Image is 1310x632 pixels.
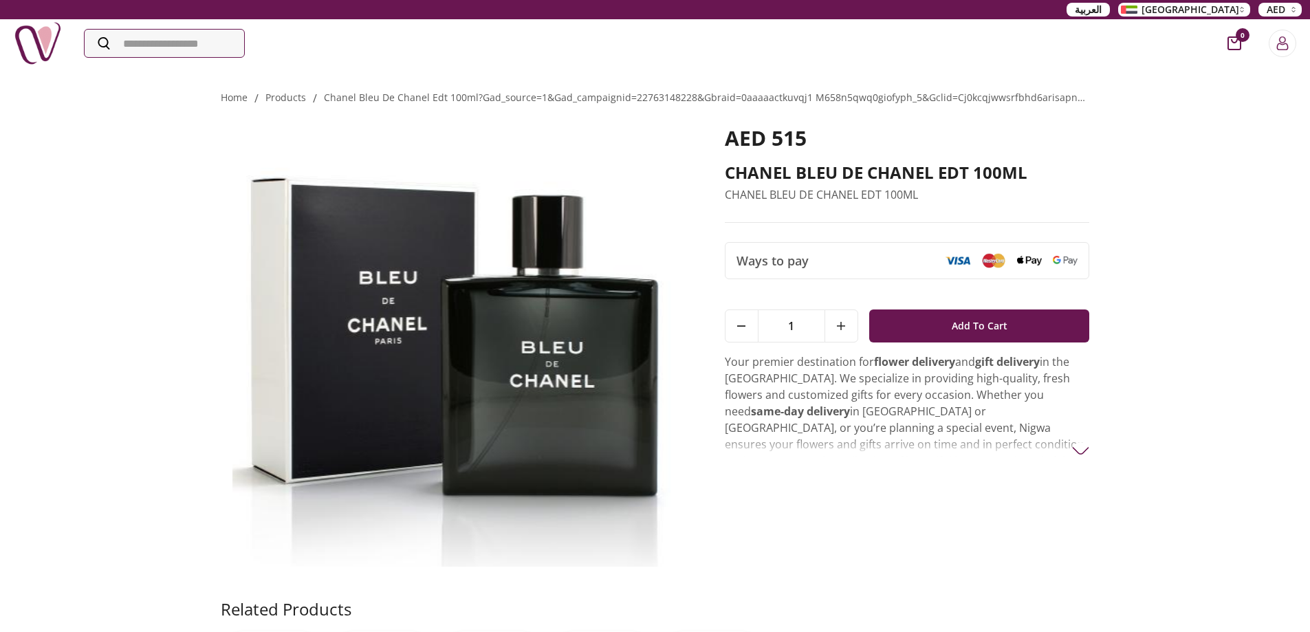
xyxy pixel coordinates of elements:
span: Ways to pay [736,251,809,270]
span: 0 [1236,28,1249,42]
button: Login [1269,30,1296,57]
img: CHANEL BLEU DE CHANEL EDT 100ML [221,126,686,567]
img: Nigwa-uae-gifts [14,19,62,67]
li: / [254,90,259,107]
button: [GEOGRAPHIC_DATA] [1118,3,1250,17]
span: AED 515 [725,124,807,152]
input: Search [85,30,244,57]
strong: gift delivery [975,354,1040,369]
p: Your premier destination for and in the [GEOGRAPHIC_DATA]. We specialize in providing high-qualit... [725,353,1090,535]
img: Arabic_dztd3n.png [1121,6,1137,14]
img: Visa [946,256,970,265]
p: CHANEL BLEU DE CHANEL EDT 100ML [725,186,1090,203]
button: cart-button [1227,36,1241,50]
img: Mastercard [981,253,1006,268]
span: 1 [758,310,825,342]
span: Add To Cart [952,314,1007,338]
a: products [265,91,306,104]
span: [GEOGRAPHIC_DATA] [1142,3,1239,17]
img: arrow [1072,442,1089,459]
img: Google Pay [1053,256,1078,265]
a: Home [221,91,248,104]
span: AED [1267,3,1285,17]
h2: Related Products [221,598,351,620]
button: AED [1258,3,1302,17]
li: / [313,90,317,107]
h2: CHANEL BLEU DE CHANEL EDT 100ML [725,162,1090,184]
strong: flower delivery [874,354,955,369]
strong: same-day delivery [751,404,850,419]
img: Apple Pay [1017,256,1042,266]
span: العربية [1075,3,1102,17]
button: Add To Cart [869,309,1090,342]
